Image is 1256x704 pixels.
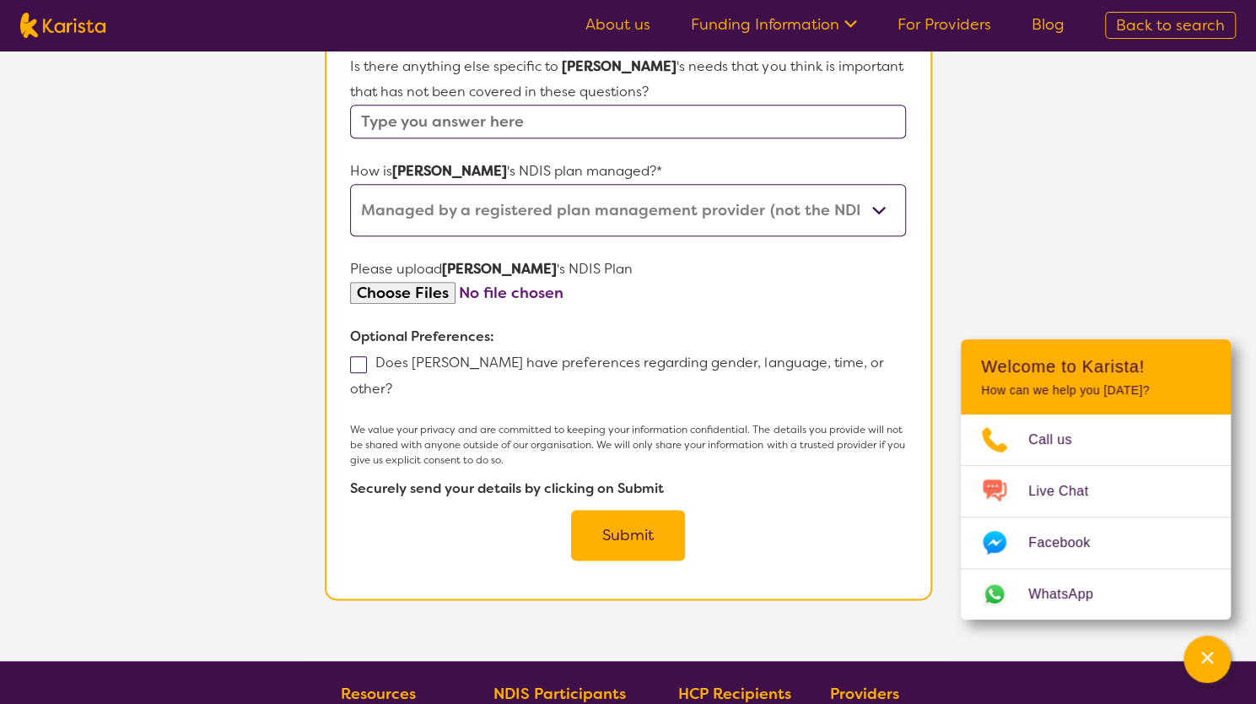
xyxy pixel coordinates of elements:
p: We value your privacy and are committed to keeping your information confidential. The details you... [350,422,905,468]
a: About us [585,14,650,35]
p: How is 's NDIS plan managed?* [350,159,905,184]
button: Submit [571,510,685,560]
b: Optional Preferences: [350,328,494,345]
strong: [PERSON_NAME] [562,57,677,75]
p: Is there anything else specific to 's needs that you think is important that has not been covered... [350,54,905,105]
span: Live Chat [1028,479,1108,504]
b: NDIS Participants [493,684,626,704]
ul: Choose channel [961,414,1231,620]
h2: Welcome to Karista! [981,356,1210,376]
b: Resources [341,684,416,704]
p: How can we help you [DATE]? [981,383,1210,398]
input: Type you answer here [350,105,905,138]
a: Blog [1032,14,1065,35]
a: Funding Information [691,14,857,35]
button: Channel Menu [1183,636,1231,683]
b: Providers [830,684,899,704]
b: HCP Recipients [677,684,790,704]
span: Back to search [1116,15,1225,35]
img: Karista logo [20,13,105,38]
span: Call us [1028,427,1092,452]
strong: [PERSON_NAME] [442,260,557,278]
label: Does [PERSON_NAME] have preferences regarding gender, language, time, or other? [350,354,883,398]
span: WhatsApp [1028,582,1113,607]
p: Please upload 's NDIS Plan [350,257,905,282]
b: Securely send your details by clicking on Submit [350,479,664,497]
a: Back to search [1105,12,1236,39]
a: For Providers [898,14,991,35]
strong: [PERSON_NAME] [392,162,507,180]
span: Facebook [1028,530,1110,555]
a: Web link opens in a new tab. [961,569,1231,620]
div: Channel Menu [961,339,1231,620]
